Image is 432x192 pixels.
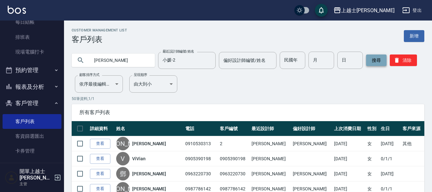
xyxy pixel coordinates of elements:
[401,121,424,136] th: 客戶來源
[3,129,61,144] a: 客資篩選匯出
[366,54,387,66] button: 搜尋
[132,155,146,162] a: ViVian
[134,72,147,77] label: 呈現順序
[75,75,123,93] div: 依序最後編輯時間
[88,121,115,136] th: 詳細資料
[3,30,61,45] a: 排班表
[90,139,110,149] a: 查看
[79,72,100,77] label: 顧客排序方式
[250,136,291,151] td: [PERSON_NAME]
[90,52,150,69] input: 搜尋關鍵字
[3,15,61,29] a: 每日結帳
[79,109,417,116] span: 所有客戶列表
[132,186,166,192] a: [PERSON_NAME]
[3,45,61,59] a: 現場電腦打卡
[163,49,194,54] label: 最近設計師編號/姓名
[366,136,379,151] td: 女
[401,136,424,151] td: 其他
[132,140,166,147] a: [PERSON_NAME]
[184,136,218,151] td: 0910530313
[90,154,110,164] a: 查看
[250,166,291,181] td: [PERSON_NAME]
[332,136,366,151] td: [DATE]
[332,121,366,136] th: 上次消費日期
[3,95,61,112] button: 客戶管理
[218,136,250,151] td: 2
[90,169,110,179] a: 查看
[218,166,250,181] td: 0963220730
[250,121,291,136] th: 最近設計師
[218,121,250,136] th: 客戶編號
[315,4,328,17] button: save
[390,54,417,66] button: 清除
[379,166,401,181] td: [DATE]
[291,121,332,136] th: 偏好設計師
[20,181,52,187] p: 主管
[291,136,332,151] td: [PERSON_NAME]
[404,30,424,42] a: 新增
[291,166,332,181] td: [PERSON_NAME]
[379,151,401,166] td: 0/1/1
[366,121,379,136] th: 性別
[184,151,218,166] td: 0905390198
[331,4,397,17] button: 上越士[PERSON_NAME]
[116,167,130,180] div: 鄧
[3,114,61,129] a: 客戶列表
[366,151,379,166] td: 女
[332,151,366,166] td: [DATE]
[5,171,18,184] img: Person
[116,152,130,165] div: V
[72,28,127,32] h2: Customer Management List
[72,35,127,44] h3: 客戶列表
[3,62,61,79] button: 預約管理
[250,151,291,166] td: [PERSON_NAME]
[129,75,177,93] div: 由大到小
[116,137,130,150] div: [PERSON_NAME]
[341,6,395,14] div: 上越士[PERSON_NAME]
[379,136,401,151] td: [DATE]
[379,121,401,136] th: 生日
[400,4,424,16] button: 登出
[72,96,424,102] p: 50 筆資料, 1 / 1
[218,151,250,166] td: 0905390198
[115,121,184,136] th: 姓名
[184,121,218,136] th: 電話
[8,6,26,14] img: Logo
[3,158,61,173] a: 入金管理
[3,79,61,95] button: 報表及分析
[366,166,379,181] td: 女
[332,166,366,181] td: [DATE]
[3,144,61,158] a: 卡券管理
[132,171,166,177] a: [PERSON_NAME]
[184,166,218,181] td: 0963220730
[20,168,52,181] h5: 開單上越士[PERSON_NAME]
